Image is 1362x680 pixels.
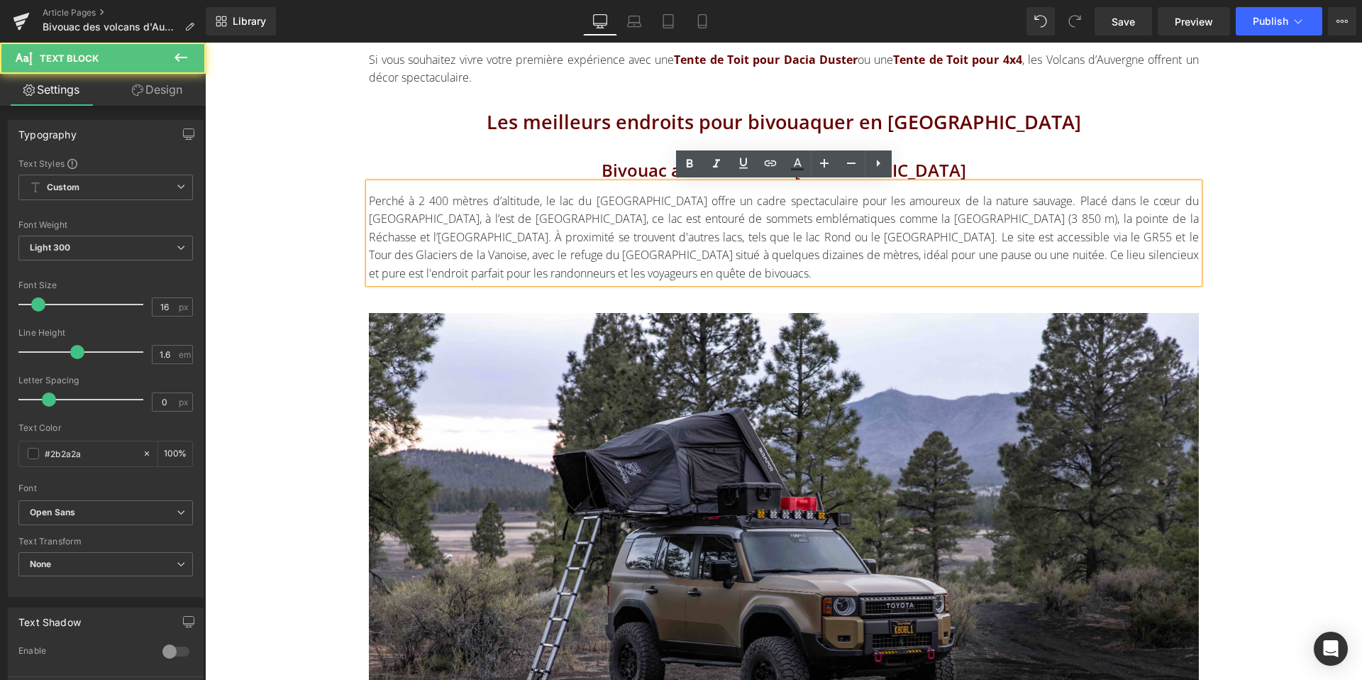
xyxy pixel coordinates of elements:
[164,9,994,45] div: Si vous souhaitez vivre votre première expérience avec une ou une , les Volcans d’Auvergne offren...
[1253,16,1288,27] span: Publish
[18,483,193,493] div: Font
[1112,14,1135,29] span: Save
[694,9,816,25] strong: ente de Toit pour 4x4
[164,150,994,241] div: Perché à 2 400 mètres d’altitude, le lac du [GEOGRAPHIC_DATA] offre un cadre spectaculaire pour l...
[1328,7,1356,35] button: More
[30,242,70,253] b: Light 300
[18,220,193,230] div: Font Weight
[158,442,192,466] div: %
[614,9,653,25] strong: Duster
[43,7,206,18] a: Article Pages
[1236,7,1322,35] button: Publish
[45,446,135,461] input: Color
[18,121,77,141] div: Typography
[18,328,193,338] div: Line Height
[469,9,475,25] strong: T
[18,608,81,628] div: Text Shadow
[18,375,193,385] div: Letter Spacing
[688,9,816,25] a: Tente de Toit pour 4x4
[18,645,148,660] div: Enable
[1314,632,1348,666] div: Open Intercom Messenger
[1175,14,1213,29] span: Preview
[688,9,694,25] strong: T
[164,115,994,141] h3: Bivouac au sommet du [GEOGRAPHIC_DATA]
[18,423,193,433] div: Text Color
[685,7,719,35] a: Mobile
[30,507,75,519] i: Open Sans
[1061,7,1089,35] button: Redo
[18,280,193,290] div: Font Size
[583,7,617,35] a: Desktop
[1158,7,1230,35] a: Preview
[233,15,266,28] span: Library
[106,74,209,106] a: Design
[1026,7,1055,35] button: Undo
[47,182,79,194] b: Custom
[206,7,276,35] a: New Library
[164,65,994,94] h2: Les meilleurs endroits pour bivouaquer en [GEOGRAPHIC_DATA]
[18,537,193,547] div: Text Transform
[651,7,685,35] a: Tablet
[30,559,52,569] b: None
[475,9,610,25] strong: ente de Toit pour Dacia
[179,350,191,359] span: em
[179,302,191,312] span: px
[18,158,193,169] div: Text Styles
[617,7,651,35] a: Laptop
[179,397,191,407] span: px
[43,21,179,33] span: Bivouac des volcans d'Auvergne : Le guide
[469,9,653,25] a: Tente de Toit pour Dacia Duster
[40,53,99,64] span: Text Block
